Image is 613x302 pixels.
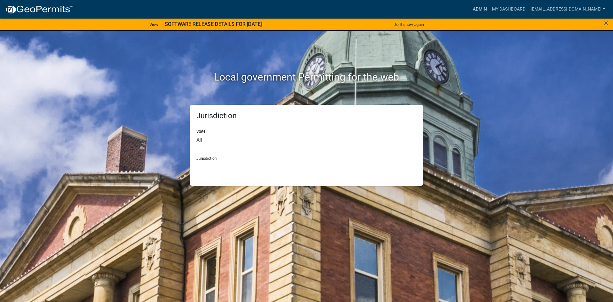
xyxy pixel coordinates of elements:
h2: Local government Permitting for the web [129,71,484,83]
a: [EMAIL_ADDRESS][DOMAIN_NAME] [528,3,608,15]
a: View [147,19,161,30]
span: × [604,19,608,27]
a: My Dashboard [489,3,528,15]
button: Close [604,19,608,27]
a: Admin [470,3,489,15]
button: Don't show again [391,19,427,30]
h5: Jurisdiction [196,111,417,120]
strong: SOFTWARE RELEASE DETAILS FOR [DATE] [165,21,262,27]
